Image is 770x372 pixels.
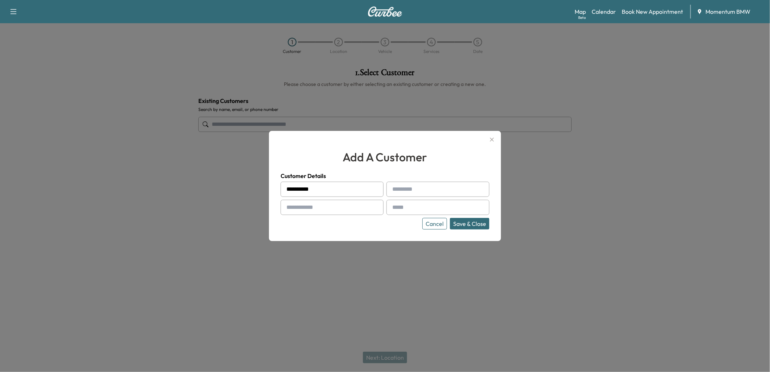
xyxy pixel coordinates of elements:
span: Momentum BMW [705,7,750,16]
button: Cancel [422,218,447,230]
a: Book New Appointment [622,7,683,16]
a: MapBeta [575,7,586,16]
h4: Customer Details [281,171,489,180]
a: Calendar [592,7,616,16]
button: Save & Close [450,218,489,230]
img: Curbee Logo [368,7,402,17]
div: Beta [578,15,586,20]
h2: add a customer [281,148,489,166]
